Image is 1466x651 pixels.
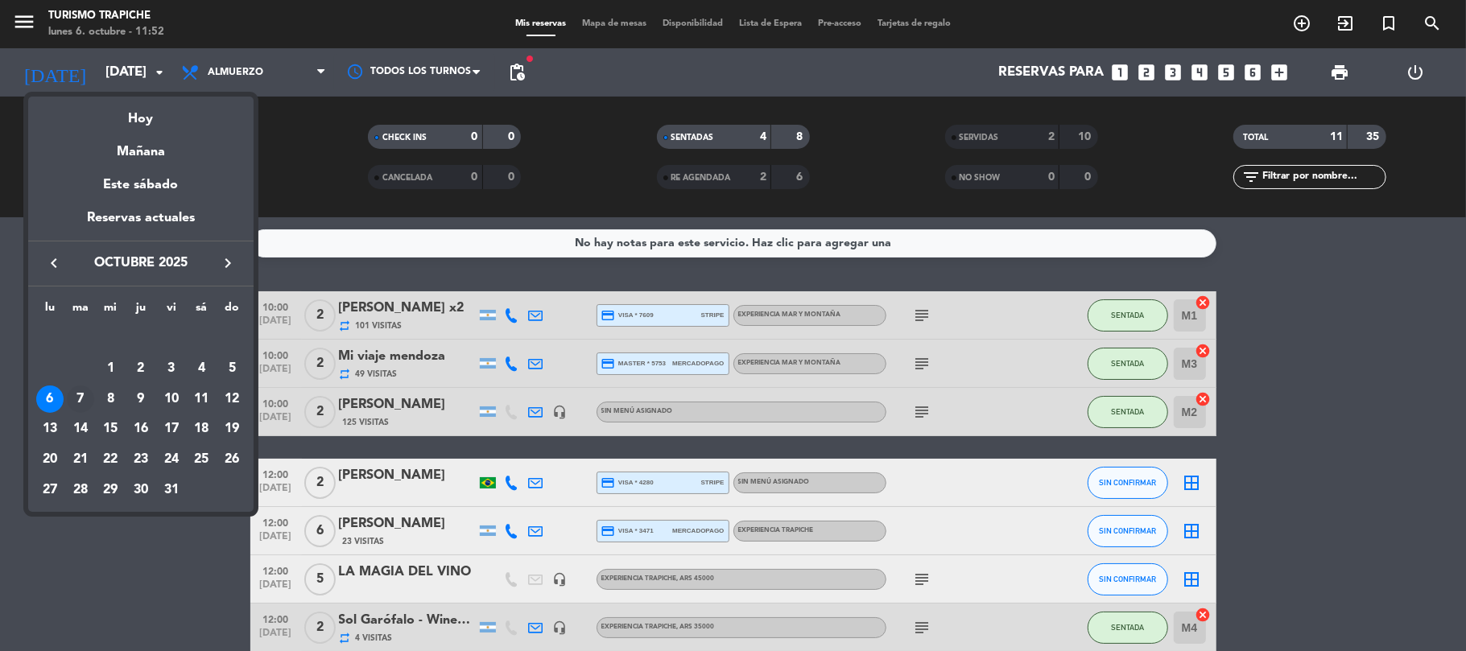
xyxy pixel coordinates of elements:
th: domingo [217,299,247,323]
div: 6 [36,385,64,413]
div: 2 [127,355,155,382]
td: 31 de octubre de 2025 [156,475,187,505]
div: 14 [67,415,94,443]
td: 24 de octubre de 2025 [156,444,187,475]
td: 15 de octubre de 2025 [95,414,126,444]
div: Hoy [28,97,254,130]
td: 18 de octubre de 2025 [187,414,217,444]
td: 7 de octubre de 2025 [65,384,96,414]
div: 11 [188,385,215,413]
div: 30 [127,476,155,504]
td: 5 de octubre de 2025 [217,353,247,384]
div: 26 [218,446,246,473]
td: 14 de octubre de 2025 [65,414,96,444]
div: 31 [158,476,185,504]
td: 9 de octubre de 2025 [126,384,156,414]
th: lunes [35,299,65,323]
th: sábado [187,299,217,323]
td: 10 de octubre de 2025 [156,384,187,414]
td: 8 de octubre de 2025 [95,384,126,414]
th: viernes [156,299,187,323]
th: martes [65,299,96,323]
div: 24 [158,446,185,473]
td: 6 de octubre de 2025 [35,384,65,414]
div: 5 [218,355,246,382]
button: keyboard_arrow_right [213,253,242,274]
div: 20 [36,446,64,473]
th: miércoles [95,299,126,323]
div: 28 [67,476,94,504]
td: 13 de octubre de 2025 [35,414,65,444]
div: 27 [36,476,64,504]
div: 17 [158,415,185,443]
td: 4 de octubre de 2025 [187,353,217,384]
td: 3 de octubre de 2025 [156,353,187,384]
div: 13 [36,415,64,443]
div: 29 [97,476,124,504]
th: jueves [126,299,156,323]
div: Reservas actuales [28,208,254,241]
td: 19 de octubre de 2025 [217,414,247,444]
td: 16 de octubre de 2025 [126,414,156,444]
div: 9 [127,385,155,413]
td: 12 de octubre de 2025 [217,384,247,414]
td: 1 de octubre de 2025 [95,353,126,384]
td: 22 de octubre de 2025 [95,444,126,475]
div: 12 [218,385,246,413]
td: 27 de octubre de 2025 [35,475,65,505]
div: 18 [188,415,215,443]
td: 11 de octubre de 2025 [187,384,217,414]
td: 20 de octubre de 2025 [35,444,65,475]
div: 7 [67,385,94,413]
td: 26 de octubre de 2025 [217,444,247,475]
div: 19 [218,415,246,443]
div: Este sábado [28,163,254,208]
span: octubre 2025 [68,253,213,274]
div: 15 [97,415,124,443]
td: 23 de octubre de 2025 [126,444,156,475]
td: 30 de octubre de 2025 [126,475,156,505]
td: 28 de octubre de 2025 [65,475,96,505]
div: 8 [97,385,124,413]
div: 3 [158,355,185,382]
div: 10 [158,385,185,413]
td: 29 de octubre de 2025 [95,475,126,505]
div: 23 [127,446,155,473]
div: 4 [188,355,215,382]
i: keyboard_arrow_right [218,253,237,273]
div: 22 [97,446,124,473]
button: keyboard_arrow_left [39,253,68,274]
td: 25 de octubre de 2025 [187,444,217,475]
td: 17 de octubre de 2025 [156,414,187,444]
div: Mañana [28,130,254,163]
td: OCT. [35,323,247,353]
div: 1 [97,355,124,382]
div: 25 [188,446,215,473]
div: 16 [127,415,155,443]
td: 2 de octubre de 2025 [126,353,156,384]
i: keyboard_arrow_left [44,253,64,273]
div: 21 [67,446,94,473]
td: 21 de octubre de 2025 [65,444,96,475]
